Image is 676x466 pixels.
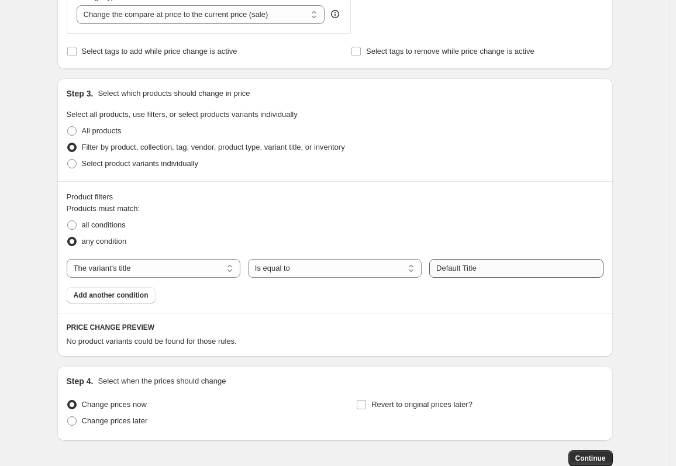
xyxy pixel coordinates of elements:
h6: PRICE CHANGE PREVIEW [67,323,603,332]
div: help [329,8,341,20]
span: Select all products, use filters, or select products variants individually [67,110,298,119]
span: Filter by product, collection, tag, vendor, product type, variant title, or inventory [82,143,345,151]
p: Select when the prices should change [98,375,226,387]
h2: Step 3. [67,88,94,99]
span: any condition [82,237,127,246]
span: Add another condition [74,291,149,300]
span: No product variants could be found for those rules. [67,337,237,346]
div: Product filters [67,191,603,203]
span: Revert to original prices later? [371,400,472,409]
span: All products [82,126,122,135]
span: Continue [575,454,606,463]
span: Change prices later [82,416,148,425]
span: all conditions [82,220,126,229]
span: Select tags to remove while price change is active [366,47,534,56]
span: Select product variants individually [82,159,198,168]
span: Change prices now [82,400,147,409]
button: Add another condition [67,287,156,303]
span: Select tags to add while price change is active [82,47,237,56]
span: Products must match: [67,204,140,213]
h2: Step 4. [67,375,94,387]
p: Select which products should change in price [98,88,250,99]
